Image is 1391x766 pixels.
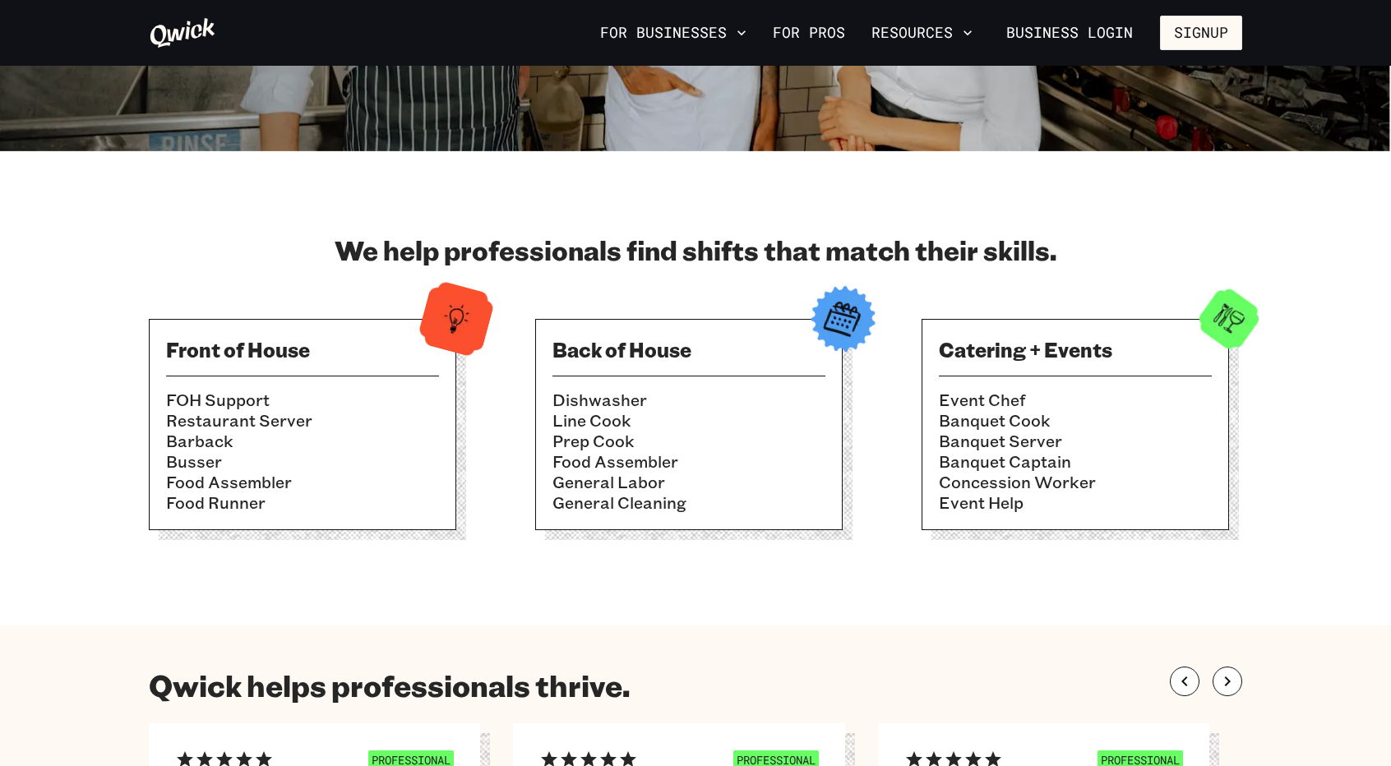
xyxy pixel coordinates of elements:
li: Event Help [939,492,1212,513]
li: Banquet Server [939,431,1212,451]
h3: Catering + Events [939,336,1212,362]
h2: We help professionals find shifts that match their skills. [149,233,1242,266]
button: Resources [865,19,979,47]
h3: Front of House [166,336,439,362]
li: Barback [166,431,439,451]
li: Line Cook [552,410,825,431]
a: Business Login [992,16,1147,50]
li: Event Chef [939,390,1212,410]
li: Food Assembler [166,472,439,492]
li: General Labor [552,472,825,492]
h3: Back of House [552,336,825,362]
li: Dishwasher [552,390,825,410]
li: Busser [166,451,439,472]
li: General Cleaning [552,492,825,513]
li: Banquet Cook [939,410,1212,431]
li: Food Runner [166,492,439,513]
li: FOH Support [166,390,439,410]
button: For Businesses [594,19,753,47]
a: For Pros [766,19,852,47]
li: Concession Worker [939,472,1212,492]
li: Restaurant Server [166,410,439,431]
li: Banquet Captain [939,451,1212,472]
li: Prep Cook [552,431,825,451]
h1: Qwick helps professionals thrive. [149,667,630,704]
li: Food Assembler [552,451,825,472]
button: Signup [1160,16,1242,50]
